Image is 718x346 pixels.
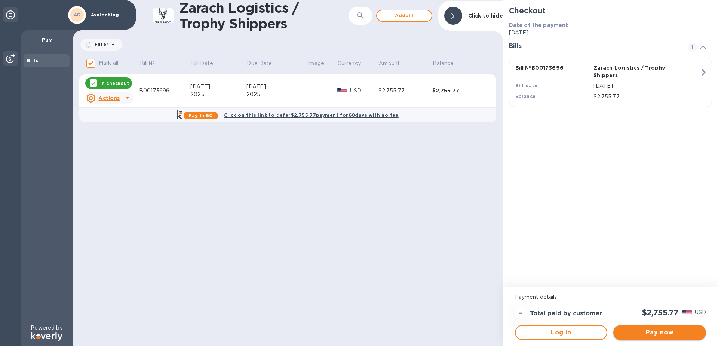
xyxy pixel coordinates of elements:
p: Bill № B00173696 [515,64,590,72]
span: Due Date [247,60,282,67]
p: [DATE] [509,29,712,37]
b: Click on this link to defer $2,755.77 payment for 60 days with no fee [224,112,399,118]
span: Add bill [383,11,426,20]
b: Balance [515,94,536,99]
b: Date of the payment [509,22,568,28]
p: Filter [92,41,108,48]
div: 2025 [190,91,246,98]
p: Payment details [515,293,706,301]
b: AG [74,12,81,18]
p: [DATE] [593,82,700,90]
div: $2,755.77 [432,87,486,94]
span: Log in [522,328,601,337]
div: B00173696 [139,87,190,95]
div: = [515,307,527,319]
div: $2,755.77 [378,87,432,95]
button: Log in [515,325,608,340]
p: Mark all [99,59,118,67]
button: Bill №B00173696Zarach Logistics / Trophy ShippersBill date[DATE]Balance$2,755.77 [509,58,712,107]
p: USD [350,87,378,95]
p: Image [308,60,324,67]
span: Balance [433,60,463,67]
span: Bill № [140,60,165,67]
h3: Total paid by customer [530,310,602,317]
p: Bill Date [191,60,213,67]
h2: Checkout [509,6,712,15]
p: Zarach Logistics / Trophy Shippers [593,64,669,79]
p: Currency [338,60,361,67]
b: Click to hide [468,13,503,19]
div: 2025 [246,91,307,98]
p: In checkout [100,80,129,86]
p: Powered by [31,324,62,332]
img: USD [682,310,692,315]
p: Pay [27,36,67,43]
b: Pay in 60 [188,113,213,118]
p: Balance [433,60,454,67]
span: 1 [688,43,697,52]
span: Amount [379,60,409,67]
p: Bill № [140,60,155,67]
u: Actions [98,95,120,101]
h3: Bills [509,43,679,50]
p: Amount [379,60,400,67]
h2: $2,755.77 [642,308,679,317]
button: Pay now [613,325,706,340]
span: Pay now [619,328,700,337]
div: [DATE], [246,83,307,91]
b: Bills [27,58,38,63]
img: Logo [31,332,62,341]
p: $2,755.77 [593,93,700,101]
p: Due Date [247,60,272,67]
div: [DATE], [190,83,246,91]
button: Addbill [376,10,432,22]
b: Bill date [515,83,538,88]
span: Bill Date [191,60,223,67]
p: USD [695,309,706,316]
p: AvalonKing [91,12,128,18]
img: USD [337,88,347,93]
